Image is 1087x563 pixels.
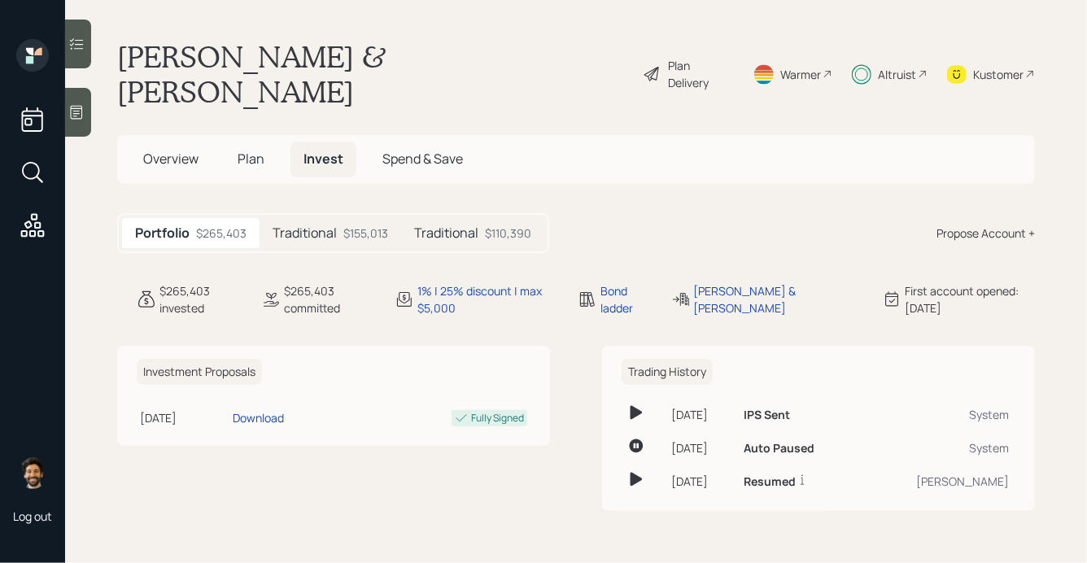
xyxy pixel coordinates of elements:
[196,225,247,242] div: $265,403
[878,66,916,83] div: Altruist
[671,406,731,423] div: [DATE]
[973,66,1024,83] div: Kustomer
[273,225,337,241] h5: Traditional
[159,282,242,316] div: $265,403 invested
[780,66,821,83] div: Warmer
[238,150,264,168] span: Plan
[744,475,796,489] h6: Resumed
[382,150,463,168] span: Spend & Save
[671,439,731,456] div: [DATE]
[694,282,863,316] div: [PERSON_NAME] & [PERSON_NAME]
[343,225,388,242] div: $155,013
[471,411,524,426] div: Fully Signed
[13,508,52,524] div: Log out
[622,359,713,386] h6: Trading History
[671,473,731,490] div: [DATE]
[135,225,190,241] h5: Portfolio
[867,406,1009,423] div: System
[140,409,226,426] div: [DATE]
[417,282,558,316] div: 1% | 25% discount | max $5,000
[303,150,343,168] span: Invest
[284,282,376,316] div: $265,403 committed
[600,282,651,316] div: Bond ladder
[16,456,49,489] img: eric-schwartz-headshot.png
[117,39,630,109] h1: [PERSON_NAME] & [PERSON_NAME]
[233,409,284,426] div: Download
[867,473,1009,490] div: [PERSON_NAME]
[744,408,790,422] h6: IPS Sent
[744,442,814,456] h6: Auto Paused
[905,282,1035,316] div: First account opened: [DATE]
[137,359,262,386] h6: Investment Proposals
[143,150,199,168] span: Overview
[414,225,478,241] h5: Traditional
[485,225,531,242] div: $110,390
[867,439,1009,456] div: System
[936,225,1035,242] div: Propose Account +
[669,57,733,91] div: Plan Delivery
